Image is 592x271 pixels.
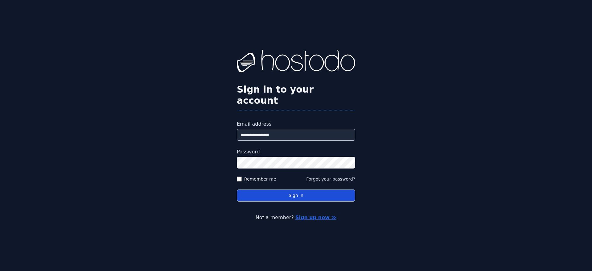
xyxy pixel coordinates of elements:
h2: Sign in to your account [237,84,355,106]
img: Hostodo [237,50,355,74]
label: Password [237,148,355,156]
button: Forgot your password? [306,176,355,182]
a: Sign up now ≫ [295,215,336,220]
p: Not a member? [30,214,562,221]
label: Email address [237,120,355,128]
button: Sign in [237,190,355,202]
label: Remember me [244,176,276,182]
